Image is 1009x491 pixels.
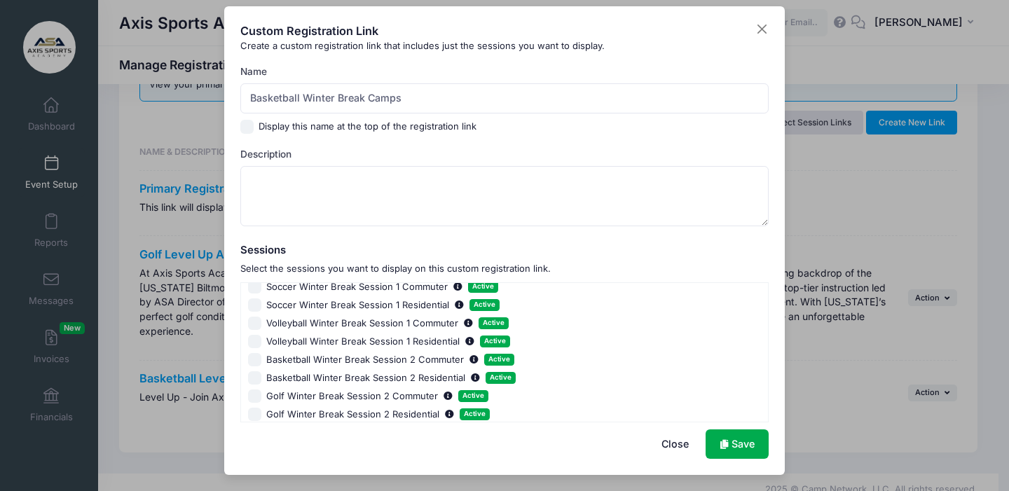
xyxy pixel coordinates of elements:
[248,317,262,331] input: Volleyball Winter Break Session 1 CommuterDec 21, 2025 - Dec 23, 2025Active
[240,147,291,161] label: Description
[266,371,516,385] span: Basketball Winter Break Session 2 Residential
[248,280,262,294] input: Soccer Winter Break Session 1 CommuterDec 21, 2025 - Dec 23, 2025Active
[266,298,500,312] span: Soccer Winter Break Session 1 Residential
[458,390,488,402] span: Active
[266,280,498,294] span: Soccer Winter Break Session 1 Commuter
[453,282,464,291] span: Dec 21, 2025 - Dec 23, 2025
[248,353,262,367] input: Basketball Winter Break Session 2 CommuterDec 27, 2025 - Dec 29, 2025Active
[454,300,465,310] span: Dec 21, 2025 - Dec 23, 2025
[240,22,378,39] h4: Custom Registration Link
[240,262,769,282] span: Select the sessions you want to display on this custom registration link.
[266,335,510,349] span: Volleyball Winter Break Session 1 Residential
[755,22,769,36] button: Close
[266,389,488,403] span: Golf Winter Break Session 2 Commuter
[470,373,481,382] span: Dec 27, 2025 - Dec 29, 2025
[468,281,498,293] span: Active
[647,429,703,459] button: Close
[465,337,476,346] span: Dec 21, 2025 - Dec 23, 2025
[248,371,262,385] input: Basketball Winter Break Session 2 ResidentialDec 27, 2025 - Dec 29, 2025Active
[240,233,769,257] h5: Sessions
[469,299,500,311] span: Active
[443,392,454,401] span: Dec 27, 2025 - Dec 29, 2025
[248,335,262,349] input: Volleyball Winter Break Session 1 ResidentialDec 21, 2025 - Dec 23, 2025Active
[248,408,262,422] input: Golf Winter Break Session 2 ResidentialDec 27, 2025 - Dec 29, 2025Active
[706,429,769,459] a: Save
[259,120,476,134] label: Display this name at the top of the registration link
[480,336,510,347] span: Active
[469,355,480,364] span: Dec 27, 2025 - Dec 29, 2025
[266,317,509,331] span: Volleyball Winter Break Session 1 Commuter
[484,354,514,366] span: Active
[486,372,516,384] span: Active
[479,317,509,329] span: Active
[240,64,267,78] label: Name
[266,408,490,422] span: Golf Winter Break Session 2 Residential
[248,298,262,312] input: Soccer Winter Break Session 1 ResidentialDec 21, 2025 - Dec 23, 2025Active
[240,39,769,53] div: Create a custom registration link that includes just the sessions you want to display.
[248,389,262,403] input: Golf Winter Break Session 2 CommuterDec 27, 2025 - Dec 29, 2025Active
[460,408,490,420] span: Active
[463,319,474,328] span: Dec 21, 2025 - Dec 23, 2025
[266,353,514,367] span: Basketball Winter Break Session 2 Commuter
[444,410,455,419] span: Dec 27, 2025 - Dec 29, 2025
